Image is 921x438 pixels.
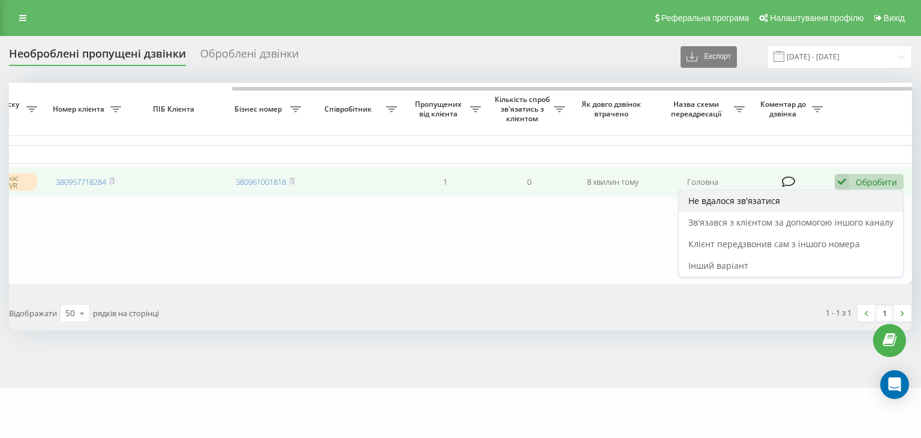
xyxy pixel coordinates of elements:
[688,195,780,206] span: Не вдалося зв'язатися
[757,100,812,118] span: Коментар до дзвінка
[875,305,893,322] a: 1
[56,176,106,187] a: 380957718284
[493,95,554,123] span: Кількість спроб зв'язатись з клієнтом
[688,217,893,228] span: Зв'язався з клієнтом за допомогою іншого каналу
[661,100,734,118] span: Назва схеми переадресації
[200,47,299,66] div: Оброблені дзвінки
[487,166,571,198] td: 0
[93,308,159,319] span: рядків на сторінці
[65,307,75,319] div: 50
[236,176,286,187] a: 380961001818
[409,100,470,118] span: Пропущених від клієнта
[313,104,386,114] span: Співробітник
[688,260,748,271] span: Інший варіант
[9,47,186,66] div: Необроблені пропущені дзвінки
[884,13,905,23] span: Вихід
[856,176,897,188] div: Обробити
[137,104,213,114] span: ПІБ Клієнта
[403,166,487,198] td: 1
[880,370,909,399] div: Open Intercom Messenger
[580,100,645,118] span: Як довго дзвінок втрачено
[655,166,751,198] td: Головна
[49,104,110,114] span: Номер клієнта
[229,104,290,114] span: Бізнес номер
[681,46,737,68] button: Експорт
[826,307,851,319] div: 1 - 1 з 1
[9,308,57,319] span: Відображати
[688,238,860,250] span: Клієнт передзвонив сам з іншого номера
[571,166,655,198] td: 8 хвилин тому
[661,13,750,23] span: Реферальна програма
[770,13,863,23] span: Налаштування профілю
